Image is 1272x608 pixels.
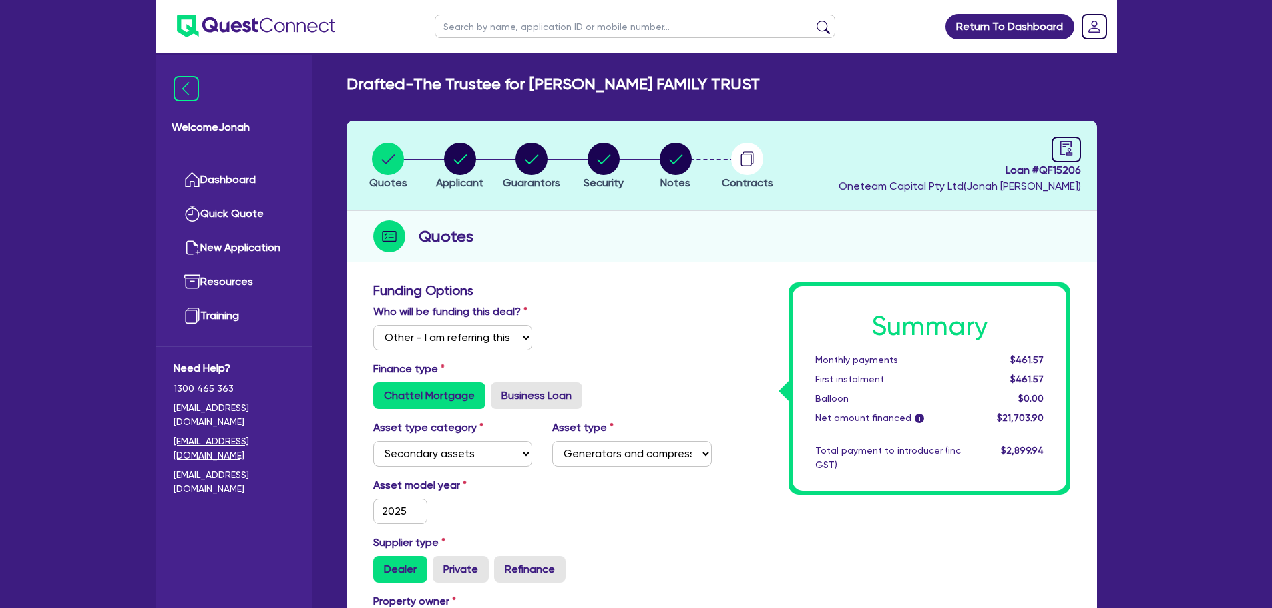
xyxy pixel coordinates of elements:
[1010,354,1043,365] span: $461.57
[805,411,971,425] div: Net amount financed
[839,180,1081,192] span: Oneteam Capital Pty Ltd ( Jonah [PERSON_NAME] )
[584,176,624,189] span: Security
[174,163,294,197] a: Dashboard
[722,176,773,189] span: Contracts
[1010,374,1043,384] span: $461.57
[435,15,835,38] input: Search by name, application ID or mobile number...
[172,119,296,135] span: Welcome Jonah
[1059,141,1074,156] span: audit
[174,231,294,265] a: New Application
[363,477,543,493] label: Asset model year
[174,197,294,231] a: Quick Quote
[373,420,483,436] label: Asset type category
[174,382,294,396] span: 1300 465 363
[373,304,527,320] label: Who will be funding this deal?
[174,76,199,101] img: icon-menu-close
[1018,393,1043,404] span: $0.00
[436,176,483,189] span: Applicant
[805,353,971,367] div: Monthly payments
[815,310,1044,342] h1: Summary
[435,142,484,192] button: Applicant
[503,176,560,189] span: Guarantors
[914,414,923,423] span: i
[805,444,971,472] div: Total payment to introducer (inc GST)
[494,556,566,583] label: Refinance
[502,142,561,192] button: Guarantors
[805,392,971,406] div: Balloon
[945,14,1074,39] a: Return To Dashboard
[174,265,294,299] a: Resources
[177,15,335,37] img: quest-connect-logo-blue
[805,372,971,386] div: First instalment
[721,142,774,192] button: Contracts
[174,299,294,333] a: Training
[174,468,294,496] a: [EMAIL_ADDRESS][DOMAIN_NAME]
[491,382,582,409] label: Business Loan
[184,308,200,324] img: training
[373,535,445,551] label: Supplier type
[184,240,200,256] img: new-application
[369,142,408,192] button: Quotes
[433,556,489,583] label: Private
[174,401,294,429] a: [EMAIL_ADDRESS][DOMAIN_NAME]
[347,75,760,94] h2: Drafted - The Trustee for [PERSON_NAME] FAMILY TRUST
[839,162,1081,178] span: Loan # QF15206
[373,220,405,252] img: step-icon
[369,176,407,189] span: Quotes
[174,434,294,463] a: [EMAIL_ADDRESS][DOMAIN_NAME]
[373,382,485,409] label: Chattel Mortgage
[660,176,690,189] span: Notes
[1000,445,1043,456] span: $2,899.94
[583,142,624,192] button: Security
[184,206,200,222] img: quick-quote
[174,360,294,376] span: Need Help?
[552,420,614,436] label: Asset type
[659,142,692,192] button: Notes
[419,224,473,248] h2: Quotes
[373,361,445,377] label: Finance type
[373,282,712,298] h3: Funding Options
[996,412,1043,423] span: $21,703.90
[373,556,427,583] label: Dealer
[184,274,200,290] img: resources
[1077,9,1112,44] a: Dropdown toggle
